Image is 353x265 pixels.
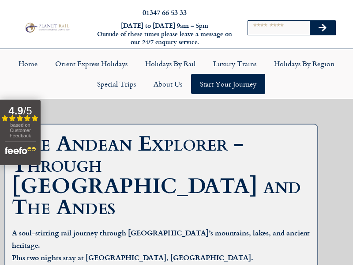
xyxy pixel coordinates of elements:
button: Search [310,21,335,35]
strong: A soul-stirring rail journey through [GEOGRAPHIC_DATA]’s mountains, lakes, and ancient heritage. ... [12,227,310,262]
a: 01347 66 53 33 [143,7,187,17]
a: About Us [145,74,191,94]
a: Holidays by Region [265,53,343,74]
a: Home [10,53,46,74]
a: Start your Journey [191,74,265,94]
h6: [DATE] to [DATE] 9am – 5pm Outside of these times please leave a message on our 24/7 enquiry serv... [96,22,233,46]
a: Special Trips [88,74,145,94]
a: Luxury Trains [204,53,265,74]
nav: Menu [4,53,349,94]
h1: The Andean Explorer - Through [GEOGRAPHIC_DATA] and The Andes [12,133,315,218]
a: Orient Express Holidays [46,53,136,74]
img: Planet Rail Train Holidays Logo [23,22,71,33]
a: Holidays by Rail [136,53,204,74]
